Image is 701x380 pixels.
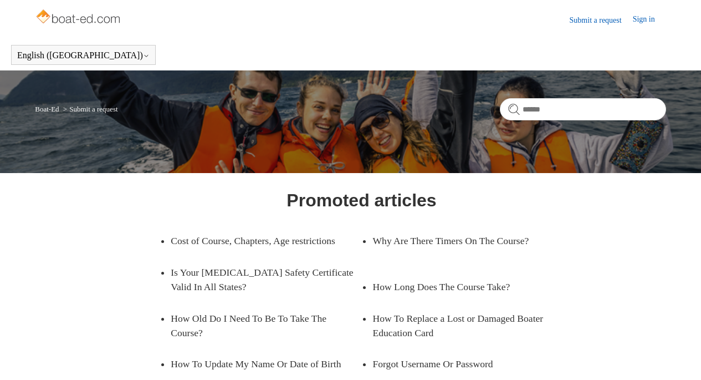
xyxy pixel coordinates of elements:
[372,348,546,379] a: Forgot Username Or Password
[171,225,345,256] a: Cost of Course, Chapters, Age restrictions
[35,7,123,29] img: Boat-Ed Help Center home page
[372,225,546,256] a: Why Are There Timers On The Course?
[570,14,633,26] a: Submit a request
[35,105,59,113] a: Boat-Ed
[500,98,666,120] input: Search
[372,303,563,349] a: How To Replace a Lost or Damaged Boater Education Card
[61,105,118,113] li: Submit a request
[17,50,150,60] button: English ([GEOGRAPHIC_DATA])
[171,348,345,379] a: How To Update My Name Or Date of Birth
[35,105,61,113] li: Boat-Ed
[372,271,546,302] a: How Long Does The Course Take?
[171,303,345,349] a: How Old Do I Need To Be To Take The Course?
[286,187,436,214] h1: Promoted articles
[171,257,361,303] a: Is Your [MEDICAL_DATA] Safety Certificate Valid In All States?
[633,13,666,27] a: Sign in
